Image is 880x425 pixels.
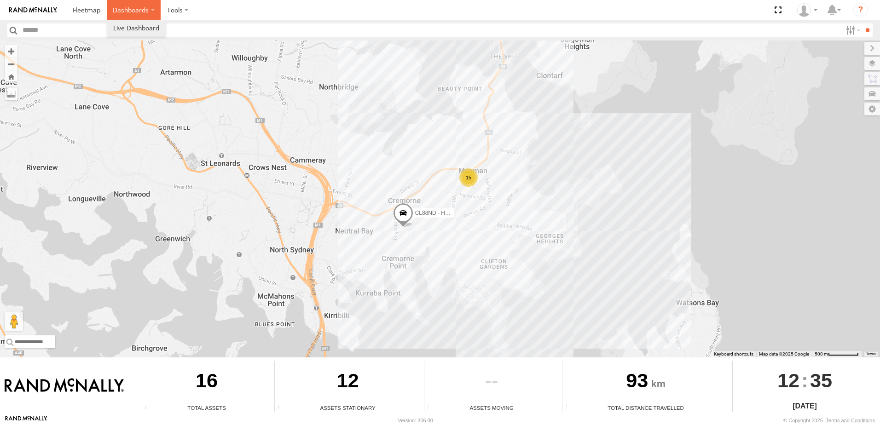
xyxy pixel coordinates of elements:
span: CL88ND - Hilux [415,210,453,216]
button: Drag Pegman onto the map to open Street View [5,312,23,331]
a: Terms (opens in new tab) [866,352,876,356]
button: Keyboard shortcuts [714,351,753,357]
label: Search Filter Options [842,23,862,37]
div: [DATE] [733,401,877,412]
div: 16 [142,361,271,404]
label: Map Settings [864,103,880,115]
div: Total Distance Travelled [562,404,729,412]
a: Terms and Conditions [826,418,875,423]
label: Measure [5,87,17,100]
span: 35 [810,361,832,400]
button: Zoom Home [5,70,17,83]
div: Version: 306.00 [398,418,433,423]
button: Zoom in [5,45,17,57]
div: Total distance travelled by all assets within specified date range and applied filters [562,405,576,412]
div: Total number of assets current stationary. [275,405,289,412]
div: Total number of Enabled Assets [142,405,156,412]
a: Visit our Website [5,416,47,425]
div: : [733,361,877,400]
div: © Copyright 2025 - [783,418,875,423]
div: 93 [562,361,729,404]
img: rand-logo.svg [9,7,57,13]
div: Total number of assets current in transit. [424,405,438,412]
span: 12 [777,361,799,400]
span: 500 m [815,351,828,356]
div: Total Assets [142,404,271,412]
div: 12 [275,361,421,404]
i: ? [853,3,868,17]
div: 15 [459,168,478,187]
button: Map Scale: 500 m per 63 pixels [812,351,862,357]
div: Natasa Pejovic [794,3,821,17]
div: Assets Stationary [275,404,421,412]
div: Assets Moving [424,404,559,412]
button: Zoom out [5,57,17,70]
span: Map data ©2025 Google [759,351,809,356]
img: Rand McNally [5,378,124,394]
